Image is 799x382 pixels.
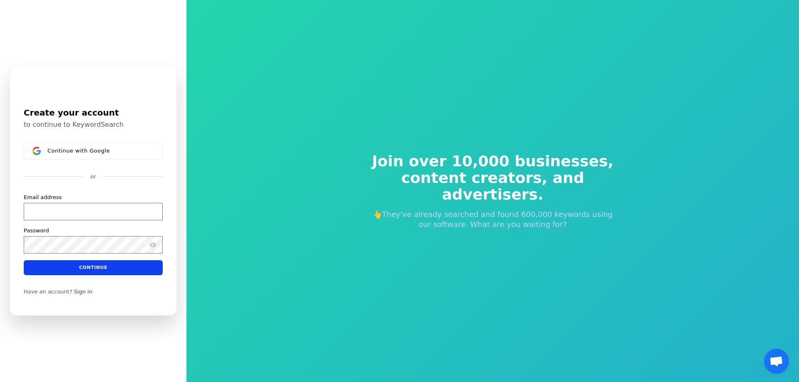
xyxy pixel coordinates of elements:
[90,173,96,180] p: or
[24,106,163,119] h1: Create your account
[47,147,110,154] span: Continue with Google
[24,121,163,129] p: to continue to KeywordSearch
[366,153,619,170] span: Join over 10,000 businesses,
[366,209,619,229] p: 👆They've already searched and found 600,000 keywords using our software. What are you waiting for?
[24,227,49,234] label: Password
[24,142,163,160] button: Sign in with GoogleContinue with Google
[366,170,619,203] span: content creators, and advertisers.
[764,349,789,374] div: Open chat
[24,260,163,275] button: Continue
[74,288,92,295] a: Sign in
[24,193,62,201] label: Email address
[32,147,41,155] img: Sign in with Google
[148,239,158,249] button: Show password
[24,288,72,295] span: Have an account?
